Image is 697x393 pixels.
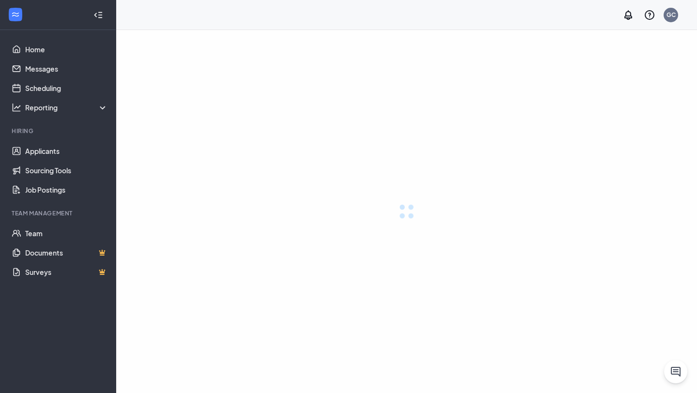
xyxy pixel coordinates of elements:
[25,40,108,59] a: Home
[12,209,106,217] div: Team Management
[12,103,21,112] svg: Analysis
[93,10,103,20] svg: Collapse
[25,59,108,78] a: Messages
[664,360,687,383] button: ChatActive
[622,9,634,21] svg: Notifications
[25,141,108,161] a: Applicants
[670,366,682,378] svg: ChatActive
[25,224,108,243] a: Team
[12,127,106,135] div: Hiring
[25,180,108,199] a: Job Postings
[25,161,108,180] a: Sourcing Tools
[25,103,108,112] div: Reporting
[25,243,108,262] a: DocumentsCrown
[644,9,655,21] svg: QuestionInfo
[25,78,108,98] a: Scheduling
[667,11,676,19] div: GC
[11,10,20,19] svg: WorkstreamLogo
[25,262,108,282] a: SurveysCrown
